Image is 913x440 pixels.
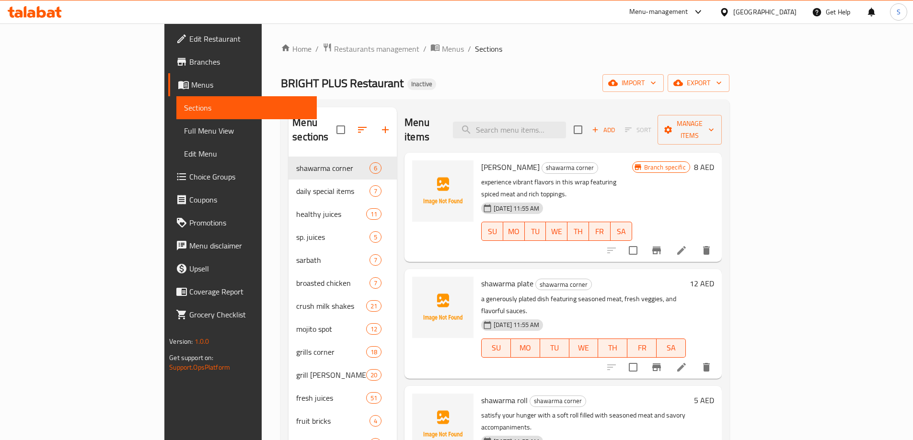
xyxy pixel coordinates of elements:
[571,225,585,238] span: TH
[168,73,317,96] a: Menus
[530,395,586,407] div: shawarma corner
[281,43,729,55] nav: breadcrumb
[675,77,722,89] span: export
[407,79,436,90] div: Inactive
[370,187,381,196] span: 7
[542,162,598,174] div: shawarma corner
[367,210,381,219] span: 11
[468,43,471,55] li: /
[366,300,381,312] div: items
[535,279,592,290] div: shawarma corner
[189,217,309,228] span: Promotions
[590,124,616,135] span: Add
[503,222,525,241] button: MO
[695,356,718,379] button: delete
[645,239,668,262] button: Branch-specific-item
[296,185,370,197] span: daily special items
[296,162,370,174] span: shawarma corner
[485,225,499,238] span: SU
[525,222,546,241] button: TU
[370,279,381,288] span: 7
[289,317,397,340] div: mojito spot12
[412,277,474,338] img: shawarma plate
[593,225,607,238] span: FR
[676,361,687,373] a: Edit menu item
[542,162,598,173] span: shawarma corner
[370,277,381,289] div: items
[475,43,502,55] span: Sections
[370,185,381,197] div: items
[184,148,309,159] span: Edit Menu
[733,7,797,17] div: [GEOGRAPHIC_DATA]
[296,208,366,220] span: healthy juices
[296,346,366,358] div: grills corner
[296,300,366,312] span: crush milk shakes
[366,392,381,404] div: items
[536,279,591,290] span: shawarma corner
[485,341,507,355] span: SU
[412,160,474,222] img: hasan mathar
[694,394,714,407] h6: 5 AED
[619,123,658,137] span: Select section first
[168,165,317,188] a: Choice Groups
[695,239,718,262] button: delete
[195,335,209,348] span: 1.0.0
[481,176,632,200] p: experience vibrant flavors in this wrap featuring spiced meat and rich toppings.
[610,77,656,89] span: import
[367,371,381,380] span: 20
[168,257,317,280] a: Upsell
[567,222,589,241] button: TH
[334,43,419,55] span: Restaurants management
[515,341,536,355] span: MO
[404,115,441,144] h2: Menu items
[296,369,366,381] div: grill w. mandi rice
[366,323,381,335] div: items
[191,79,309,90] span: Menus
[544,341,566,355] span: TU
[189,240,309,251] span: Menu disclaimer
[296,392,366,404] span: fresh juices
[481,293,686,317] p: a generously plated dish featuring seasoned meat, fresh veggies, and flavorful sauces.
[296,277,370,289] span: broasted chicken
[367,348,381,357] span: 18
[490,320,543,329] span: [DATE] 11:55 AM
[176,142,317,165] a: Edit Menu
[374,118,397,141] button: Add section
[184,102,309,113] span: Sections
[296,415,370,427] span: fruit bricks
[367,325,381,334] span: 12
[296,323,366,335] span: mojito spot
[168,50,317,73] a: Branches
[296,231,370,243] div: sp. juices
[370,415,381,427] div: items
[589,222,611,241] button: FR
[289,271,397,294] div: broasted chicken7
[168,280,317,303] a: Coverage Report
[370,254,381,266] div: items
[370,162,381,174] div: items
[315,43,319,55] li: /
[176,96,317,119] a: Sections
[481,338,511,358] button: SU
[366,369,381,381] div: items
[331,120,351,140] span: Select all sections
[611,222,632,241] button: SA
[289,386,397,409] div: fresh juices51
[481,409,690,433] p: satisfy your hunger with a soft roll filled with seasoned meat and savory accompaniments.
[623,240,643,260] span: Select to update
[168,188,317,211] a: Coupons
[897,7,901,17] span: S
[366,346,381,358] div: items
[658,115,722,145] button: Manage items
[289,226,397,248] div: sp. juices5
[296,369,366,381] span: grill [PERSON_NAME] [PERSON_NAME]
[530,395,586,406] span: shawarma corner
[676,245,687,256] a: Edit menu item
[453,122,566,138] input: search
[657,338,686,358] button: SA
[546,222,567,241] button: WE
